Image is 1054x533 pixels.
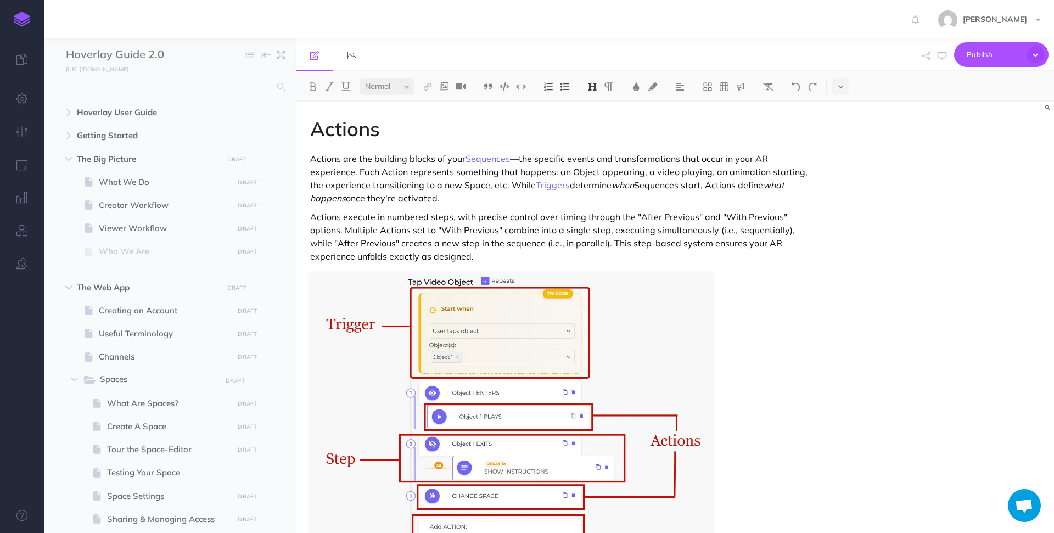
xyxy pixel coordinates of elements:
[234,199,261,212] button: DRAFT
[77,153,216,166] span: The Big Picture
[234,490,261,503] button: DRAFT
[238,493,257,500] small: DRAFT
[234,444,261,456] button: DRAFT
[439,82,449,91] img: Add image button
[648,82,658,91] img: Text background color button
[238,202,257,209] small: DRAFT
[763,82,773,91] img: Clear styles button
[543,82,553,91] img: Ordered list button
[967,46,1022,63] span: Publish
[222,374,249,387] button: DRAFT
[107,513,230,526] span: Sharing & Managing Access
[100,373,214,387] span: Spaces
[238,400,257,407] small: DRAFT
[99,304,230,317] span: Creating an Account
[456,82,466,91] img: Add video button
[341,82,351,91] img: Underline button
[107,490,230,503] span: Space Settings
[483,82,493,91] img: Blockquote button
[77,106,216,119] span: Hoverlay User Guide
[66,65,128,73] small: [URL][DOMAIN_NAME]
[423,82,433,91] img: Link button
[808,82,817,91] img: Redo
[234,222,261,235] button: DRAFT
[310,118,813,140] h1: Actions
[587,82,597,91] img: Headings dropdown button
[310,210,813,263] p: Actions execute in numbered steps, with precise control over timing through the "After Previous" ...
[516,82,526,91] img: Inline code button
[234,351,261,363] button: DRAFT
[536,179,570,190] a: Triggers
[107,397,230,410] span: What Are Spaces?
[99,176,230,189] span: What We Do
[238,516,257,523] small: DRAFT
[238,446,257,453] small: DRAFT
[99,245,230,258] span: Who We Are
[954,42,1049,67] button: Publish
[227,156,246,163] small: DRAFT
[227,284,246,291] small: DRAFT
[99,222,230,235] span: Viewer Workflow
[107,443,230,456] span: Tour the Space-Editor
[234,420,261,433] button: DRAFT
[736,82,745,91] img: Callout dropdown menu button
[500,82,509,91] img: Code block button
[77,129,216,142] span: Getting Started
[223,153,250,166] button: DRAFT
[99,199,230,212] span: Creator Workflow
[238,307,257,315] small: DRAFT
[234,513,261,526] button: DRAFT
[612,179,634,190] em: when
[77,281,216,294] span: The Web App
[560,82,570,91] img: Unordered list button
[675,82,685,91] img: Alignment dropdown menu button
[238,354,257,361] small: DRAFT
[99,350,230,363] span: Channels
[938,10,957,30] img: 77ccc8640e6810896caf63250b60dd8b.jpg
[238,179,257,186] small: DRAFT
[234,245,261,258] button: DRAFT
[238,330,257,338] small: DRAFT
[107,466,230,479] span: Testing Your Space
[234,305,261,317] button: DRAFT
[66,47,195,63] input: Documentation Name
[604,82,614,91] img: Paragraph button
[238,248,257,255] small: DRAFT
[99,327,230,340] span: Useful Terminology
[631,82,641,91] img: Text color button
[14,12,30,27] img: logo-mark.svg
[719,82,729,91] img: Create table button
[1008,489,1041,522] div: Open chat
[466,153,510,164] a: Sequences
[238,423,257,430] small: DRAFT
[44,63,139,74] a: [URL][DOMAIN_NAME]
[324,82,334,91] img: Italic button
[234,328,261,340] button: DRAFT
[238,225,257,232] small: DRAFT
[223,282,250,294] button: DRAFT
[226,377,245,384] small: DRAFT
[957,14,1033,24] span: [PERSON_NAME]
[234,397,261,410] button: DRAFT
[791,82,801,91] img: Undo
[310,152,813,205] p: Actions are the building blocks of your —the specific events and transformations that occur in yo...
[234,176,261,189] button: DRAFT
[66,77,271,97] input: Search
[107,420,230,433] span: Create A Space
[308,82,318,91] img: Bold button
